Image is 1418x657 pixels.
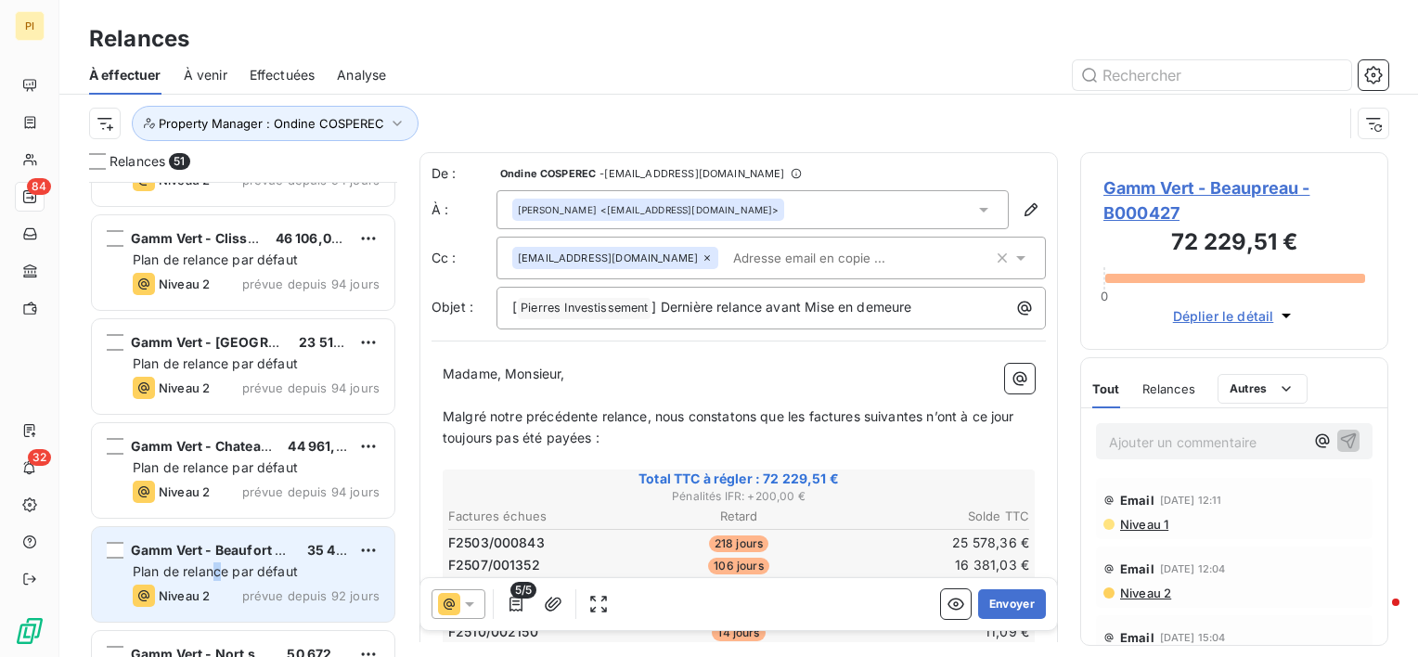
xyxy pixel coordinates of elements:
span: prévue depuis 94 jours [242,277,380,291]
span: [DATE] 12:11 [1160,495,1222,506]
span: 218 jours [709,535,768,552]
span: 106 jours [708,558,768,574]
span: ] Dernière relance avant Mise en demeure [651,299,911,315]
span: 23 518,01 € [299,334,373,350]
span: 51 [169,153,189,170]
span: 44 961,43 € [288,438,365,454]
span: [DATE] 15:04 [1160,632,1226,643]
span: Email [1120,561,1154,576]
span: Gamm Vert - Clisson [131,230,264,246]
span: [PERSON_NAME] [518,203,597,216]
button: Envoyer [978,589,1046,619]
span: F2510/002150 [448,623,538,641]
span: - [EMAIL_ADDRESS][DOMAIN_NAME] [599,168,784,179]
span: Relances [110,152,165,171]
span: 84 [27,178,51,195]
span: 46 106,09 € [276,230,353,246]
span: Pénalités IFR : + 200,00 € [445,488,1032,505]
h3: Relances [89,22,189,56]
td: 25 578,36 € [837,533,1030,553]
div: grid [89,182,397,657]
span: Email [1120,630,1154,645]
span: Niveau 2 [159,380,210,395]
span: À effectuer [89,66,161,84]
span: 0 [1101,289,1108,303]
span: F2507/001352 [448,556,540,574]
div: PI [15,11,45,41]
span: Total TTC à régler : 72 229,51 € [445,470,1032,488]
th: Retard [642,507,835,526]
span: Gamm Vert - [GEOGRAPHIC_DATA] [131,334,353,350]
span: prévue depuis 94 jours [242,380,380,395]
span: Plan de relance par défaut [133,563,298,579]
span: [EMAIL_ADDRESS][DOMAIN_NAME] [518,252,698,264]
span: Relances [1142,381,1195,396]
th: Solde TTC [837,507,1030,526]
button: Property Manager : Ondine COSPEREC [132,106,419,141]
span: prévue depuis 92 jours [242,588,380,603]
span: Malgré notre précédente relance, nous constatons que les factures suivantes n’ont à ce jour toujo... [443,408,1018,445]
label: Cc : [432,249,496,267]
span: [DATE] 12:04 [1160,563,1226,574]
span: Déplier le détail [1173,306,1274,326]
span: F2503/000843 [448,534,545,552]
span: 5/5 [510,582,536,599]
span: 35 403,08 € [307,542,387,558]
button: Déplier le détail [1167,305,1302,327]
h3: 72 229,51 € [1103,225,1365,263]
span: Plan de relance par défaut [133,355,298,371]
iframe: Intercom live chat [1355,594,1399,638]
span: Analyse [337,66,386,84]
th: Factures échues [447,507,640,526]
td: 11,09 € [837,622,1030,642]
span: Gamm Vert - Chateaubriant [131,438,308,454]
div: <[EMAIL_ADDRESS][DOMAIN_NAME]> [518,203,779,216]
input: Adresse email en copie ... [726,244,940,272]
span: Effectuées [250,66,316,84]
span: Pierres Investissement [518,298,651,319]
span: Ondine COSPEREC [500,168,596,179]
td: 16 381,03 € [837,555,1030,575]
span: Plan de relance par défaut [133,459,298,475]
span: De : [432,164,496,183]
button: Autres [1218,374,1308,404]
span: À venir [184,66,227,84]
span: Niveau 1 [1118,517,1168,532]
span: Plan de relance par défaut [133,251,298,267]
span: Madame, Monsieur, [443,366,565,381]
span: Niveau 2 [159,588,210,603]
span: Niveau 2 [159,484,210,499]
span: Gamm Vert - Beaufort en [GEOGRAPHIC_DATA] [131,542,432,558]
span: [ [512,299,517,315]
label: À : [432,200,496,219]
span: prévue depuis 94 jours [242,484,380,499]
span: Property Manager : Ondine COSPEREC [159,116,384,131]
span: Niveau 2 [159,277,210,291]
span: 32 [28,449,51,466]
span: Gamm Vert - Beaupreau - B000427 [1103,175,1365,225]
span: 14 jours [712,625,765,641]
img: Logo LeanPay [15,616,45,646]
span: Email [1120,493,1154,508]
span: Niveau 2 [1118,586,1171,600]
span: Tout [1092,381,1120,396]
input: Rechercher [1073,60,1351,90]
span: Objet : [432,299,473,315]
